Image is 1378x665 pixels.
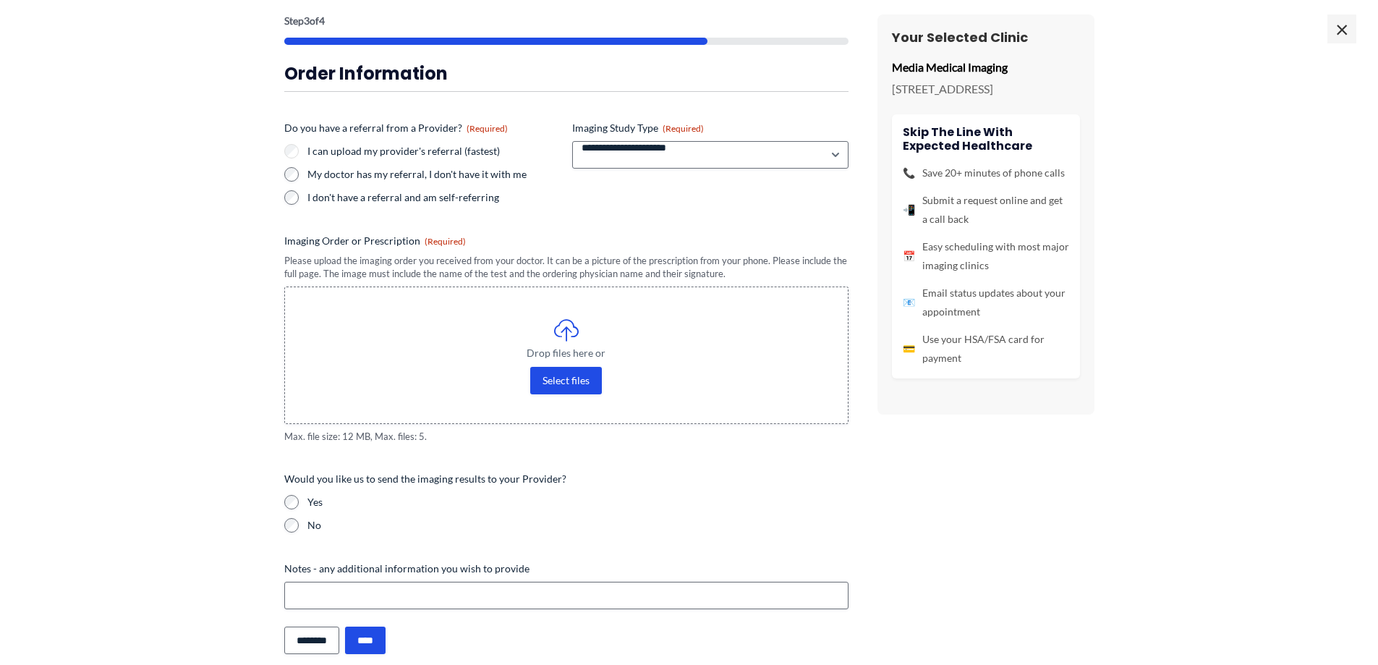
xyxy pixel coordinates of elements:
span: (Required) [663,123,704,134]
p: [STREET_ADDRESS] [892,78,1080,100]
label: Notes - any additional information you wish to provide [284,562,849,576]
li: Email status updates about your appointment [903,284,1069,321]
p: Step of [284,16,849,26]
li: Save 20+ minutes of phone calls [903,164,1069,182]
span: (Required) [467,123,508,134]
div: Please upload the imaging order you received from your doctor. It can be a picture of the prescri... [284,254,849,281]
span: (Required) [425,236,466,247]
span: 3 [304,14,310,27]
h3: Order Information [284,62,849,85]
legend: Do you have a referral from a Provider? [284,121,508,135]
label: Yes [307,495,849,509]
span: 4 [319,14,325,27]
label: I don't have a referral and am self-referring [307,190,561,205]
span: Max. file size: 12 MB, Max. files: 5. [284,430,849,444]
span: 📞 [903,164,915,182]
label: Imaging Order or Prescription [284,234,849,248]
h3: Your Selected Clinic [892,29,1080,46]
label: Imaging Study Type [572,121,849,135]
span: 📲 [903,200,915,219]
span: 📅 [903,247,915,266]
h4: Skip the line with Expected Healthcare [903,125,1069,153]
span: 💳 [903,339,915,358]
li: Use your HSA/FSA card for payment [903,330,1069,368]
label: My doctor has my referral, I don't have it with me [307,167,561,182]
span: 📧 [903,293,915,312]
span: × [1327,14,1356,43]
li: Easy scheduling with most major imaging clinics [903,237,1069,275]
p: Media Medical Imaging [892,56,1080,78]
button: select files, imaging order or prescription(required) [530,367,602,394]
label: I can upload my provider's referral (fastest) [307,144,561,158]
legend: Would you like us to send the imaging results to your Provider? [284,472,566,486]
span: Drop files here or [314,348,819,358]
label: No [307,518,849,533]
li: Submit a request online and get a call back [903,191,1069,229]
